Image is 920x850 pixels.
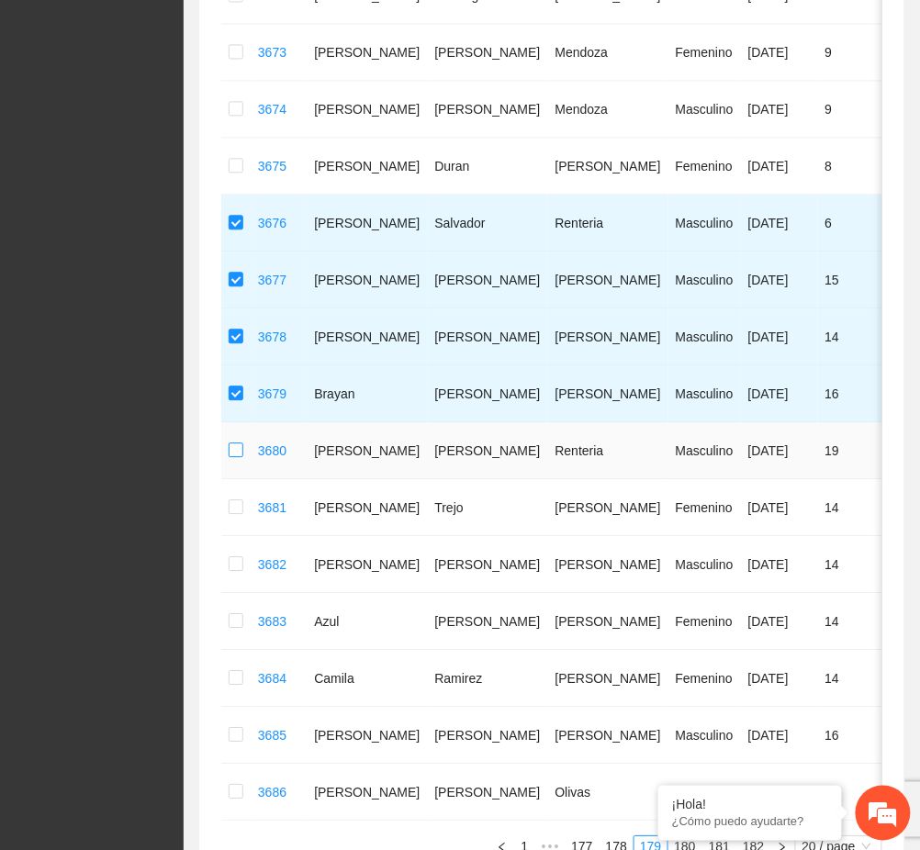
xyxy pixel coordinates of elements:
td: [PERSON_NAME] [307,707,427,764]
td: [PERSON_NAME] [428,308,548,365]
td: Femenino [668,650,741,707]
td: [DATE] [741,195,818,252]
td: 9 [818,24,877,81]
td: Renteria [548,195,668,252]
td: 14 [818,650,877,707]
td: [DATE] [741,138,818,195]
a: 3682 [258,557,286,572]
td: [DATE] [741,365,818,422]
td: Azul [307,593,427,650]
td: Camila [307,650,427,707]
div: Chatee con nosotros ahora [95,94,309,117]
td: Mendoza [548,24,668,81]
td: Masculino [668,536,741,593]
td: [PERSON_NAME] [307,81,427,138]
td: [DATE] [741,308,818,365]
td: [PERSON_NAME] [428,81,548,138]
td: [DATE] [741,593,818,650]
td: [PERSON_NAME] [548,308,668,365]
td: [PERSON_NAME] [548,138,668,195]
td: [DATE] [741,479,818,536]
div: Minimizar ventana de chat en vivo [301,9,345,53]
td: 14 [818,536,877,593]
a: 3681 [258,500,286,515]
td: Femenino [668,479,741,536]
td: [PERSON_NAME] [428,365,548,422]
td: 8 [818,138,877,195]
a: 3674 [258,102,286,117]
td: Femenino [668,138,741,195]
td: 15 [818,764,877,821]
a: 3684 [258,671,286,686]
td: 14 [818,308,877,365]
td: Brayan [307,365,427,422]
td: 14 [818,479,877,536]
td: [PERSON_NAME] [428,593,548,650]
td: [PERSON_NAME] [548,365,668,422]
td: [DATE] [741,24,818,81]
td: [PERSON_NAME] [428,764,548,821]
td: Masculino [668,195,741,252]
span: Estamos en línea. [107,245,253,431]
td: [PERSON_NAME] [428,707,548,764]
td: Masculino [668,422,741,479]
td: 9 [818,81,877,138]
a: 3673 [258,45,286,60]
td: 19 [818,422,877,479]
td: Masculino [668,81,741,138]
td: 16 [818,707,877,764]
a: 3676 [258,216,286,230]
td: Masculino [668,308,741,365]
td: [PERSON_NAME] [548,536,668,593]
a: 3685 [258,728,286,743]
td: [DATE] [741,252,818,308]
td: Masculino [668,707,741,764]
td: Trejo [428,479,548,536]
td: Olivas [548,764,668,821]
td: [PERSON_NAME] [548,650,668,707]
td: [DATE] [741,650,818,707]
p: ¿Cómo puedo ayudarte? [672,815,828,829]
td: Femenino [668,24,741,81]
td: 16 [818,365,877,422]
td: [DATE] [741,81,818,138]
a: 3678 [258,330,286,344]
td: Masculino [668,252,741,308]
td: [PERSON_NAME] [548,707,668,764]
td: [DATE] [741,536,818,593]
td: Masculino [668,764,741,821]
td: Duran [428,138,548,195]
td: [DATE] [741,764,818,821]
td: [PERSON_NAME] [307,138,427,195]
td: Masculino [668,365,741,422]
td: [PERSON_NAME] [548,593,668,650]
td: [PERSON_NAME] [548,479,668,536]
td: [PERSON_NAME] [307,252,427,308]
a: 3680 [258,443,286,458]
td: [PERSON_NAME] [548,252,668,308]
td: [PERSON_NAME] [307,422,427,479]
td: [PERSON_NAME] [428,422,548,479]
td: [PERSON_NAME] [307,308,427,365]
a: 3683 [258,614,286,629]
td: [PERSON_NAME] [428,24,548,81]
td: 15 [818,252,877,308]
td: 14 [818,593,877,650]
a: 3675 [258,159,286,173]
td: [PERSON_NAME] [307,536,427,593]
td: [PERSON_NAME] [428,536,548,593]
td: [PERSON_NAME] [307,195,427,252]
a: 3677 [258,273,286,287]
td: Renteria [548,422,668,479]
td: [PERSON_NAME] [307,479,427,536]
div: ¡Hola! [672,798,828,812]
td: Mendoza [548,81,668,138]
td: Femenino [668,593,741,650]
td: [PERSON_NAME] [307,764,427,821]
td: [PERSON_NAME] [307,24,427,81]
td: [PERSON_NAME] [428,252,548,308]
a: 3679 [258,386,286,401]
td: [DATE] [741,707,818,764]
td: Salvador [428,195,548,252]
td: [DATE] [741,422,818,479]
